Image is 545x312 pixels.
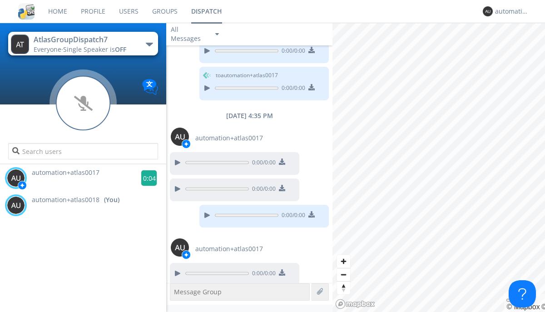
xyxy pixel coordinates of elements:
img: download media button [279,185,285,191]
img: cddb5a64eb264b2086981ab96f4c1ba7 [18,3,35,20]
span: automation+atlas0017 [32,168,99,177]
span: 0:00 / 0:00 [249,185,276,195]
img: 373638.png [7,196,25,214]
div: automation+atlas0018 [495,7,529,16]
img: caret-down-sm.svg [215,33,219,35]
img: download media button [308,211,315,218]
span: 0:00 / 0:00 [278,47,305,57]
img: download media button [279,158,285,165]
img: 373638.png [7,169,25,187]
input: Search users [8,143,158,159]
div: Everyone · [34,45,136,54]
span: 0:00 / 0:00 [278,84,305,94]
span: 0:00 / 0:00 [249,269,276,279]
img: download media button [308,84,315,90]
span: 0:00 / 0:00 [278,211,305,221]
span: OFF [115,45,126,54]
iframe: Toggle Customer Support [509,280,536,307]
a: Mapbox [506,303,540,311]
div: [DATE] 4:35 PM [166,111,332,120]
img: 373638.png [483,6,493,16]
div: (You) [104,195,119,204]
div: All Messages [171,25,207,43]
img: 373638.png [171,128,189,146]
span: automation+atlas0017 [195,244,263,253]
a: Mapbox logo [335,299,375,309]
button: Reset bearing to north [337,281,350,294]
button: Zoom in [337,255,350,268]
img: download media button [279,269,285,276]
span: to automation+atlas0017 [216,71,278,79]
img: 373638.png [171,238,189,257]
button: AtlasGroupDispatch7Everyone·Single Speaker isOFF [8,32,158,55]
span: 0:00 / 0:00 [249,158,276,168]
img: Translation enabled [142,79,158,95]
img: download media button [308,47,315,53]
button: Zoom out [337,268,350,281]
img: 373638.png [11,35,29,54]
span: automation+atlas0017 [195,134,263,143]
span: Single Speaker is [63,45,126,54]
span: automation+atlas0018 [32,195,99,204]
div: AtlasGroupDispatch7 [34,35,136,45]
button: Toggle attribution [506,299,514,302]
